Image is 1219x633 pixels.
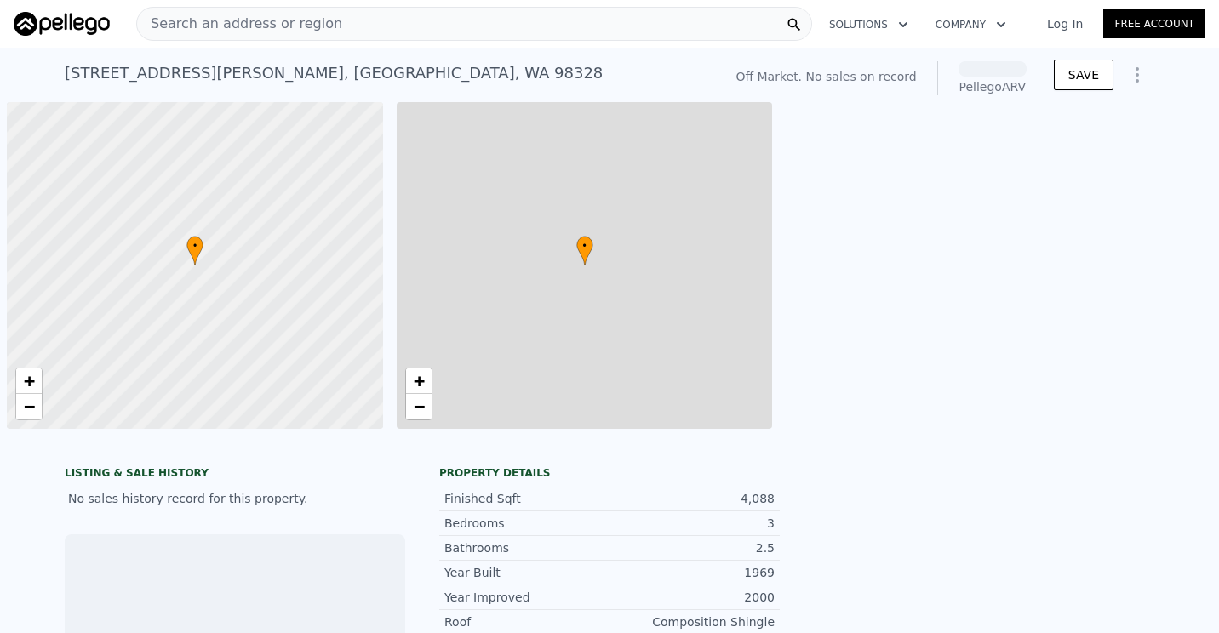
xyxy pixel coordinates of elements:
button: Show Options [1120,58,1154,92]
a: Free Account [1103,9,1205,38]
div: Roof [444,613,609,630]
div: No sales history record for this property. [65,483,405,514]
div: Composition Shingle [609,613,775,630]
div: LISTING & SALE HISTORY [65,466,405,483]
a: Zoom in [406,368,432,394]
a: Zoom out [406,394,432,419]
span: − [413,396,424,417]
span: Search an address or region [137,14,342,34]
div: Property details [439,466,780,480]
div: [STREET_ADDRESS][PERSON_NAME] , [GEOGRAPHIC_DATA] , WA 98328 [65,61,603,85]
div: Year Built [444,564,609,581]
div: Year Improved [444,589,609,606]
a: Zoom out [16,394,42,419]
div: Off Market. No sales on record [735,68,916,85]
span: − [24,396,35,417]
span: + [413,370,424,391]
div: 1969 [609,564,775,581]
button: Solutions [816,9,922,40]
div: Finished Sqft [444,490,609,507]
a: Log In [1027,15,1103,32]
button: Company [922,9,1020,40]
div: 3 [609,515,775,532]
span: + [24,370,35,391]
div: 2000 [609,589,775,606]
div: 2.5 [609,539,775,556]
div: • [186,236,203,265]
img: Pellego [14,12,110,36]
div: Bathrooms [444,539,609,556]
span: • [186,238,203,254]
div: • [576,236,593,265]
div: 4,088 [609,490,775,507]
div: Pellego ARV [959,78,1027,95]
span: • [576,238,593,254]
a: Zoom in [16,368,42,394]
div: Bedrooms [444,515,609,532]
button: SAVE [1054,60,1113,90]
